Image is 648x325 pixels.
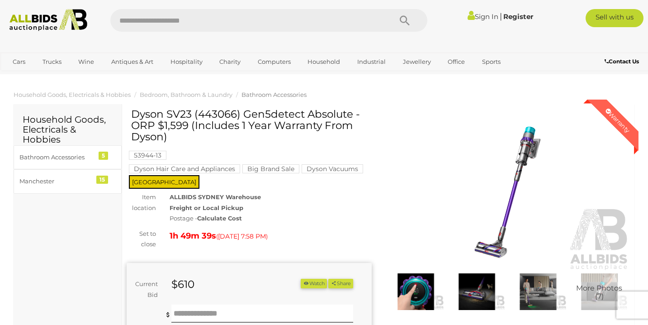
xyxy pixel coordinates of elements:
[37,54,67,69] a: Trucks
[14,169,122,193] a: Manchester 15
[170,231,216,241] strong: 1h 49m 39s
[510,273,566,310] img: Dyson SV23 (443066) Gen5detect Absolute - ORP $1,599 (Includes 1 Year Warranty From Dyson)
[140,91,232,98] a: Bedroom, Bathroom & Laundry
[170,193,261,201] strong: ALLBIDS SYDNEY Warehouse
[468,12,498,21] a: Sign In
[476,54,506,69] a: Sports
[571,273,628,310] img: Dyson SV23 (443066) Gen5detect Absolute - ORP $1,599 (Includes 1 Year Warranty From Dyson)
[301,279,327,288] button: Watch
[442,54,471,69] a: Office
[216,233,268,240] span: ( )
[165,54,208,69] a: Hospitality
[105,54,159,69] a: Antiques & Art
[99,152,108,160] div: 5
[397,54,437,69] a: Jewellery
[252,54,297,69] a: Computers
[19,152,94,162] div: Bathroom Accessories
[571,273,628,310] a: More Photos(7)
[170,213,371,224] div: Postage -
[129,152,166,159] a: 53944-13
[218,232,266,240] span: [DATE] 7:58 PM
[14,145,122,169] a: Bathroom Accessories 5
[96,176,108,184] div: 15
[503,12,533,21] a: Register
[242,165,299,172] a: Big Brand Sale
[213,54,246,69] a: Charity
[328,279,353,288] button: Share
[131,109,369,143] h1: Dyson SV23 (443066) Gen5detect Absolute - ORP $1,599 (Includes 1 Year Warranty From Dyson)
[605,57,641,67] a: Contact Us
[597,100,639,141] div: Warranty
[19,176,94,186] div: Manchester
[301,279,327,288] li: Watch this item
[129,151,166,160] mark: 53944-13
[302,54,346,69] a: Household
[500,11,502,21] span: |
[7,69,83,84] a: [GEOGRAPHIC_DATA]
[127,279,165,300] div: Current Bid
[302,165,363,172] a: Dyson Vacuums
[388,273,444,310] img: Dyson SV23 (443066) Gen5detect Absolute - ORP $1,599 (Includes 1 Year Warranty From Dyson)
[129,164,240,173] mark: Dyson Hair Care and Appliances
[351,54,392,69] a: Industrial
[5,9,92,31] img: Allbids.com.au
[605,58,639,65] b: Contact Us
[23,115,113,144] h2: Household Goods, Electricals & Hobbies
[7,54,31,69] a: Cars
[302,164,363,173] mark: Dyson Vacuums
[382,9,427,32] button: Search
[576,285,622,301] span: More Photos (7)
[586,9,643,27] a: Sell with us
[242,164,299,173] mark: Big Brand Sale
[72,54,100,69] a: Wine
[385,113,630,271] img: Dyson SV23 (443066) Gen5detect Absolute - ORP $1,599 (Includes 1 Year Warranty From Dyson)
[14,91,131,98] a: Household Goods, Electricals & Hobbies
[129,175,199,189] span: [GEOGRAPHIC_DATA]
[197,215,242,222] strong: Calculate Cost
[449,273,505,310] img: Dyson SV23 (443066) Gen5detect Absolute - ORP $1,599 (Includes 1 Year Warranty From Dyson)
[120,192,163,213] div: Item location
[129,165,240,172] a: Dyson Hair Care and Appliances
[120,229,163,250] div: Set to close
[241,91,307,98] a: Bathroom Accessories
[170,204,243,211] strong: Freight or Local Pickup
[171,278,194,291] strong: $610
